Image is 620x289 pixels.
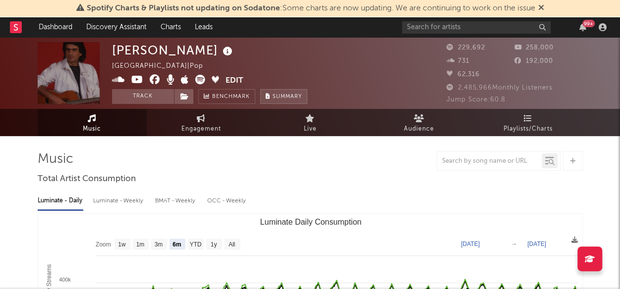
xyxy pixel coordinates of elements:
div: BMAT - Weekly [155,193,197,209]
input: Search by song name or URL [437,157,542,165]
a: Audience [365,109,474,136]
span: 192,000 [514,58,553,64]
span: Engagement [181,123,221,135]
span: Music [83,123,101,135]
div: OCC - Weekly [207,193,247,209]
span: Total Artist Consumption [38,173,136,185]
span: Playlists/Charts [504,123,553,135]
span: Live [304,123,317,135]
text: 1m [136,241,144,248]
text: YTD [189,241,201,248]
input: Search for artists [402,21,551,34]
text: 3m [154,241,163,248]
span: Jump Score: 60.8 [447,96,506,103]
text: 1y [210,241,217,248]
a: Music [38,109,147,136]
text: Zoom [96,241,111,248]
span: Audience [404,123,434,135]
text: [DATE] [527,241,546,247]
text: Luminate Daily Consumption [260,218,361,226]
button: Track [112,89,174,104]
button: 99+ [579,23,586,31]
a: Dashboard [32,17,79,37]
a: Engagement [147,109,256,136]
text: [DATE] [461,241,480,247]
div: [PERSON_NAME] [112,42,235,58]
span: Spotify Charts & Playlists not updating on Sodatone [87,4,280,12]
span: 62,316 [447,71,480,78]
a: Charts [154,17,188,37]
div: 99 + [582,20,595,27]
a: Live [256,109,365,136]
a: Playlists/Charts [474,109,583,136]
span: : Some charts are now updating. We are continuing to work on the issue [87,4,535,12]
span: 731 [447,58,469,64]
span: 229,692 [447,45,485,51]
span: Benchmark [212,91,250,103]
text: → [511,241,517,247]
button: Summary [260,89,307,104]
a: Benchmark [198,89,255,104]
div: [GEOGRAPHIC_DATA] | Pop [112,60,215,72]
div: Luminate - Weekly [93,193,145,209]
span: 258,000 [514,45,554,51]
a: Leads [188,17,220,37]
text: 400k [59,277,71,283]
span: 2,485,966 Monthly Listeners [447,85,553,91]
span: Summary [273,94,302,99]
button: Edit [225,75,243,87]
text: All [228,241,235,248]
text: 1w [118,241,126,248]
div: Luminate - Daily [38,193,83,209]
a: Discovery Assistant [79,17,154,37]
text: 6m [172,241,181,248]
span: Dismiss [538,4,544,12]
